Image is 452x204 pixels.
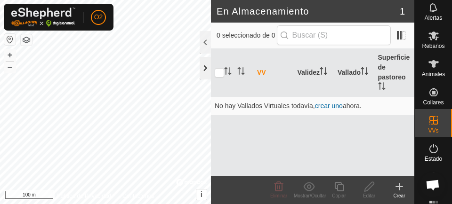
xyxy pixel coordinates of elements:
[361,69,368,76] p-sorticon: Activar para ordenar
[420,172,445,197] div: Chat abierto
[211,96,414,115] td: No hay Vallados Virtuales todavía, ahora.
[374,49,415,97] th: Superficie de pastoreo
[217,31,277,40] span: 0 seleccionado de 0
[237,69,245,76] p-sorticon: Activar para ordenar
[428,128,438,133] span: VVs
[4,34,16,45] button: Restablecer Mapa
[21,34,32,46] button: Capas del Mapa
[400,4,405,18] span: 1
[201,190,202,198] span: i
[277,25,391,45] input: Buscar (S)
[334,49,374,97] th: Vallado
[384,192,414,199] div: Crear
[196,189,207,200] button: i
[270,193,287,198] span: Eliminar
[4,62,16,73] button: –
[57,192,111,200] a: Política de Privacidad
[324,192,354,199] div: Copiar
[122,192,154,200] a: Contáctenos
[423,100,444,105] span: Collares
[422,71,445,77] span: Animales
[378,84,386,91] p-sorticon: Activar para ordenar
[315,102,343,110] a: crear uno
[354,192,384,199] div: Editar
[94,12,103,22] span: O2
[320,69,327,76] p-sorticon: Activar para ordenar
[11,8,75,27] img: Logo Gallagher
[253,49,294,97] th: VV
[422,43,444,49] span: Rebaños
[4,49,16,61] button: +
[224,69,232,76] p-sorticon: Activar para ordenar
[294,192,324,199] div: Mostrar/Ocultar
[217,6,400,17] h2: En Almacenamiento
[425,156,442,162] span: Estado
[294,49,334,97] th: Validez
[425,15,442,21] span: Alertas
